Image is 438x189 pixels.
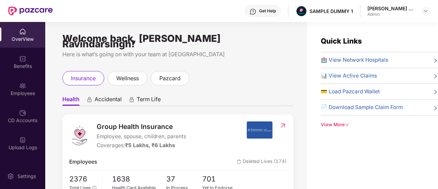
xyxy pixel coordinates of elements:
div: Admin [367,12,415,17]
span: Health [62,96,80,106]
img: RedirectIcon [279,122,287,129]
div: Settings [15,173,38,180]
div: Coverages: [97,141,186,150]
span: 📄 Download Sample Claim Form [321,103,403,111]
div: animation [86,96,93,103]
span: pazcard [159,74,181,83]
img: insurerIcon [247,121,272,139]
span: Quick Links [321,37,362,45]
img: logo [69,125,90,146]
span: down [345,122,349,127]
span: 🏥 View Network Hospitals [321,56,388,64]
span: Deleted Lives (174) [237,158,287,166]
img: svg+xml;base64,PHN2ZyBpZD0iSG9tZSIgeG1sbnM9Imh0dHA6Ly93d3cudzMub3JnLzIwMDAvc3ZnIiB3aWR0aD0iMjAiIG... [19,28,26,35]
span: Group Health Insurance [97,121,186,132]
span: Employees [69,158,97,166]
img: svg+xml;base64,PHN2ZyBpZD0iRHJvcGRvd24tMzJ4MzIiIHhtbG5zPSJodHRwOi8vd3d3LnczLm9yZy8yMDAwL3N2ZyIgd2... [423,8,428,14]
span: right [433,57,438,64]
img: svg+xml;base64,PHN2ZyBpZD0iVXBsb2FkX0xvZ3MiIGRhdGEtbmFtZT0iVXBsb2FkIExvZ3MiIHhtbG5zPSJodHRwOi8vd3... [19,137,26,143]
img: deleteIcon [237,160,241,164]
img: svg+xml;base64,PHN2ZyBpZD0iQ0RfQWNjb3VudHMiIGRhdGEtbmFtZT0iQ0QgQWNjb3VudHMiIHhtbG5zPSJodHRwOi8vd3... [19,109,26,116]
img: svg+xml;base64,PHN2ZyBpZD0iU2V0dGluZy0yMHgyMCIgeG1sbnM9Imh0dHA6Ly93d3cudzMub3JnLzIwMDAvc3ZnIiB3aW... [7,173,14,180]
img: New Pazcare Logo [8,7,53,15]
span: 📊 View Active Claims [321,72,377,80]
div: Welcome back, [PERSON_NAME] Ravindarsingh! [62,36,293,47]
span: right [433,73,438,80]
span: Employee, spouse, children, parents [97,132,186,141]
img: Pazcare_Alternative_logo-01-01.png [296,6,306,16]
img: svg+xml;base64,PHN2ZyBpZD0iQmVuZWZpdHMiIHhtbG5zPSJodHRwOi8vd3d3LnczLm9yZy8yMDAwL3N2ZyIgd2lkdGg9Ij... [19,55,26,62]
span: wellness [116,74,139,83]
span: ₹5 Lakhs, ₹6 Lakhs [125,142,175,149]
img: svg+xml;base64,PHN2ZyBpZD0iRW1wbG95ZWVzIiB4bWxucz0iaHR0cDovL3d3dy53My5vcmcvMjAwMC9zdmciIHdpZHRoPS... [19,82,26,89]
div: animation [129,96,135,103]
span: 💳 Load Pazcard Wallet [321,87,380,96]
span: right [433,105,438,111]
div: Here is what’s going on with your team at [GEOGRAPHIC_DATA] [62,50,293,59]
span: Accidental [95,96,122,106]
span: 2376 [69,174,96,185]
span: 1638 [112,174,166,185]
span: insurance [71,74,96,83]
span: 37 [166,174,203,185]
div: SAMPLE DUMMY 1 [309,8,353,14]
div: Get Help [259,8,276,14]
span: 701 [202,174,239,185]
span: Term Life [137,96,161,106]
span: right [433,89,438,96]
div: View More [321,121,438,128]
img: svg+xml;base64,PHN2ZyBpZD0iSGVscC0zMngzMiIgeG1sbnM9Imh0dHA6Ly93d3cudzMub3JnLzIwMDAvc3ZnIiB3aWR0aD... [250,8,256,15]
div: [PERSON_NAME] Ravindarsingh [367,5,415,12]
